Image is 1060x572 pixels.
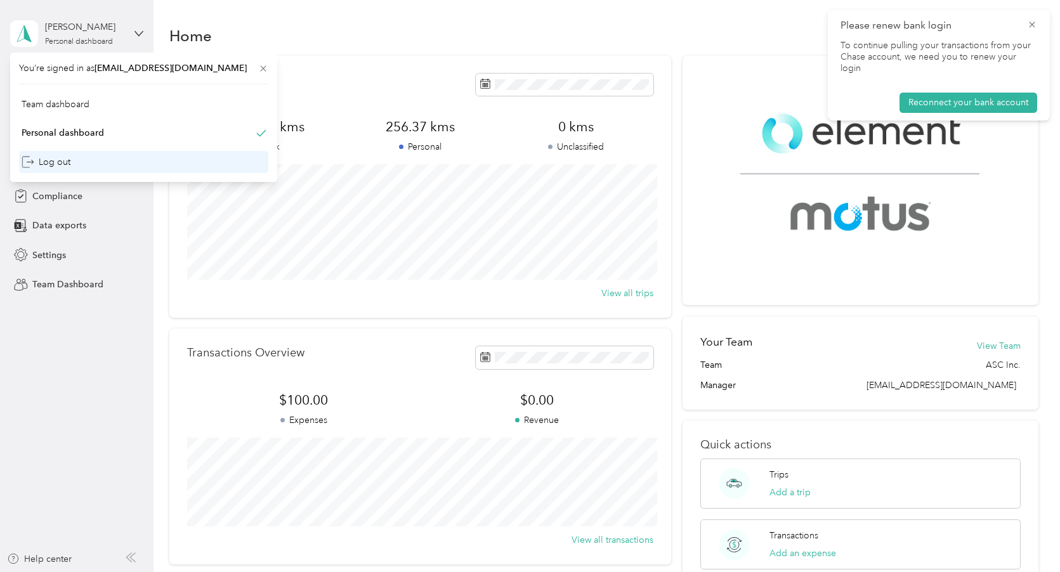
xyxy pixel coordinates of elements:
button: Help center [7,552,72,566]
span: 0 kms [498,118,653,136]
div: Log out [22,155,70,169]
div: Personal dashboard [22,126,104,140]
p: Revenue [421,413,654,427]
button: Add a trip [769,486,811,499]
span: ASC Inc. [986,358,1021,372]
span: Team [700,358,722,372]
p: To continue pulling your transactions from your Chase account, we need you to renew your login [841,40,1037,75]
p: Trips [769,468,788,481]
span: You’re signed in as [19,62,268,75]
img: Co-branding [700,74,1021,270]
button: View all transactions [572,533,653,547]
span: Team Dashboard [32,278,103,291]
h1: Home [169,29,212,42]
span: [EMAIL_ADDRESS][DOMAIN_NAME] [95,63,247,74]
div: Team dashboard [22,98,89,111]
div: Personal dashboard [45,38,113,46]
span: Manager [700,379,736,392]
p: Transactions Overview [187,346,304,360]
span: Data exports [32,219,86,232]
p: Quick actions [700,438,1021,452]
span: $0.00 [421,391,654,409]
span: Settings [32,249,66,262]
button: Add an expense [769,547,836,560]
p: Please renew bank login [841,18,1018,34]
span: [EMAIL_ADDRESS][DOMAIN_NAME] [867,380,1016,391]
p: Personal [343,140,498,153]
button: View all trips [601,287,653,300]
span: $100.00 [187,391,421,409]
p: Unclassified [498,140,653,153]
button: View Team [977,339,1021,353]
button: Reconnect your bank account [900,93,1037,113]
iframe: Everlance-gr Chat Button Frame [989,501,1060,572]
p: Transactions [769,529,818,542]
div: [PERSON_NAME] [45,20,124,34]
span: Compliance [32,190,82,203]
span: 256.37 kms [343,118,498,136]
h2: Your Team [700,334,752,350]
p: Expenses [187,413,421,427]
